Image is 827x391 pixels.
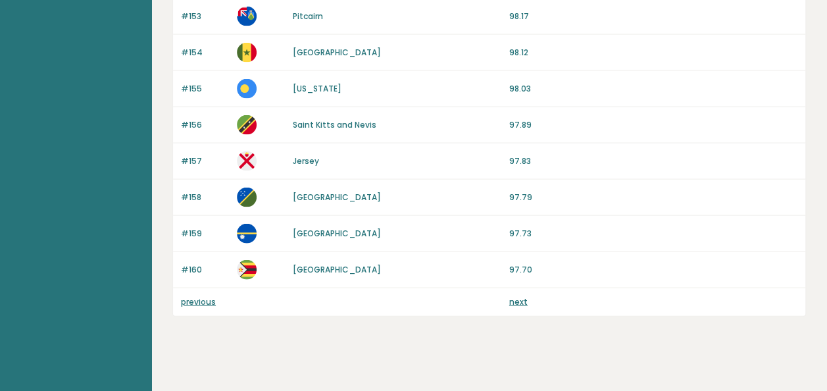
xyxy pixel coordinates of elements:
a: next [509,296,528,307]
p: 97.70 [509,264,797,276]
a: previous [181,296,216,307]
p: 98.03 [509,83,797,95]
p: #156 [181,119,229,131]
a: Pitcairn [293,11,323,22]
p: #159 [181,228,229,240]
p: #154 [181,47,229,59]
p: 98.17 [509,11,797,22]
p: 97.73 [509,228,797,240]
img: nr.svg [237,224,257,244]
p: #157 [181,155,229,167]
img: je.svg [237,151,257,171]
img: sn.svg [237,43,257,63]
a: [GEOGRAPHIC_DATA] [293,228,381,239]
img: zw.svg [237,260,257,280]
img: sb.svg [237,188,257,207]
p: #160 [181,264,229,276]
a: Saint Kitts and Nevis [293,119,376,130]
p: #155 [181,83,229,95]
a: [US_STATE] [293,83,341,94]
p: 97.83 [509,155,797,167]
a: Jersey [293,155,319,167]
img: kn.svg [237,115,257,135]
p: 97.79 [509,192,797,203]
a: [GEOGRAPHIC_DATA] [293,192,381,203]
p: #153 [181,11,229,22]
p: #158 [181,192,229,203]
img: pn.svg [237,7,257,26]
a: [GEOGRAPHIC_DATA] [293,47,381,58]
a: [GEOGRAPHIC_DATA] [293,264,381,275]
p: 97.89 [509,119,797,131]
p: 98.12 [509,47,797,59]
img: pw.svg [237,79,257,99]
